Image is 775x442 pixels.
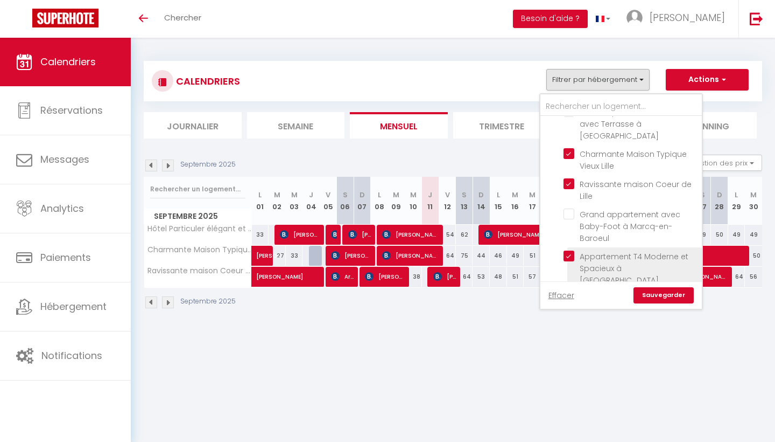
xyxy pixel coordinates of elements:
[453,112,551,139] li: Trimestre
[269,177,286,225] th: 02
[252,177,269,225] th: 01
[735,190,738,200] abbr: L
[343,190,348,200] abbr: S
[456,246,473,266] div: 75
[462,190,467,200] abbr: S
[650,11,725,24] span: [PERSON_NAME]
[546,69,650,91] button: Filtrer par hébergement
[580,209,680,244] span: Grand appartement avec Baby-Foot à Marcq-en-Baroeul
[580,107,692,141] span: Ancien Spacieux Loft de 110m² avec Terrasse à [GEOGRAPHIC_DATA]
[280,224,320,245] span: [PERSON_NAME]
[529,190,536,200] abbr: M
[32,9,98,27] img: Super Booking
[524,267,541,287] div: 57
[309,190,313,200] abbr: J
[9,4,41,37] button: Ouvrir le widget de chat LiveChat
[456,177,473,225] th: 13
[382,224,440,245] span: [PERSON_NAME] AUPF
[507,246,524,266] div: 49
[180,160,236,170] p: Septembre 2025
[40,202,84,215] span: Analytics
[473,267,490,287] div: 53
[497,190,500,200] abbr: L
[473,177,490,225] th: 14
[507,267,524,287] div: 51
[490,267,507,287] div: 48
[40,251,91,264] span: Paiements
[728,225,745,245] div: 49
[478,190,484,200] abbr: D
[365,266,405,287] span: [PERSON_NAME]
[252,267,269,287] a: [PERSON_NAME]
[350,112,448,139] li: Mensuel
[144,112,242,139] li: Journalier
[405,177,422,225] th: 10
[40,300,107,313] span: Hébergement
[456,267,473,287] div: 64
[745,246,762,266] div: 50
[286,246,303,266] div: 33
[326,190,330,200] abbr: V
[378,190,381,200] abbr: L
[717,190,722,200] abbr: D
[711,225,728,245] div: 50
[428,190,432,200] abbr: J
[41,349,102,362] span: Notifications
[405,267,422,287] div: 38
[633,287,694,303] a: Sauvegarder
[40,55,96,68] span: Calendriers
[291,190,298,200] abbr: M
[666,69,749,91] button: Actions
[348,224,371,245] span: [PERSON_NAME]
[626,10,643,26] img: ...
[286,177,303,225] th: 03
[146,267,253,275] span: Ravissante maison Coeur de Lille
[490,246,507,266] div: 46
[252,246,269,266] a: [PERSON_NAME]-[PERSON_NAME]
[180,296,236,307] p: Septembre 2025
[247,112,345,139] li: Semaine
[393,190,399,200] abbr: M
[539,93,703,310] div: Filtrer par hébergement
[439,177,456,225] th: 12
[258,190,262,200] abbr: L
[320,177,337,225] th: 05
[302,177,320,225] th: 04
[445,190,450,200] abbr: V
[580,149,687,171] span: Charmante Maison Typique Vieux Lille
[410,190,417,200] abbr: M
[484,224,576,245] span: [PERSON_NAME]
[524,246,541,266] div: 51
[513,10,588,28] button: Besoin d'aide ?
[433,266,456,287] span: [PERSON_NAME] appeltants
[331,245,371,266] span: [PERSON_NAME]
[580,251,688,286] span: Appartement T4 Moderne et Spacieux à [GEOGRAPHIC_DATA]
[252,225,269,245] div: 33
[439,225,456,245] div: 54
[580,179,692,202] span: Ravissante maison Coeur de Lille
[354,177,371,225] th: 07
[682,155,762,171] button: Gestion des prix
[524,177,541,225] th: 17
[360,190,365,200] abbr: D
[371,177,388,225] th: 08
[540,97,702,116] input: Rechercher un logement...
[40,153,89,166] span: Messages
[422,177,439,225] th: 11
[456,225,473,245] div: 62
[728,267,745,287] div: 64
[439,246,456,266] div: 64
[729,393,767,434] iframe: Chat
[146,246,253,254] span: Charmante Maison Typique Vieux Lille
[331,266,354,287] span: Arthur saison
[490,177,507,225] th: 15
[548,289,574,301] a: Effacer
[256,261,355,281] span: [PERSON_NAME]
[711,177,728,225] th: 28
[750,190,757,200] abbr: M
[150,179,245,199] input: Rechercher un logement...
[750,12,763,25] img: logout
[728,177,745,225] th: 29
[659,112,757,139] li: Planning
[144,209,251,224] span: Septembre 2025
